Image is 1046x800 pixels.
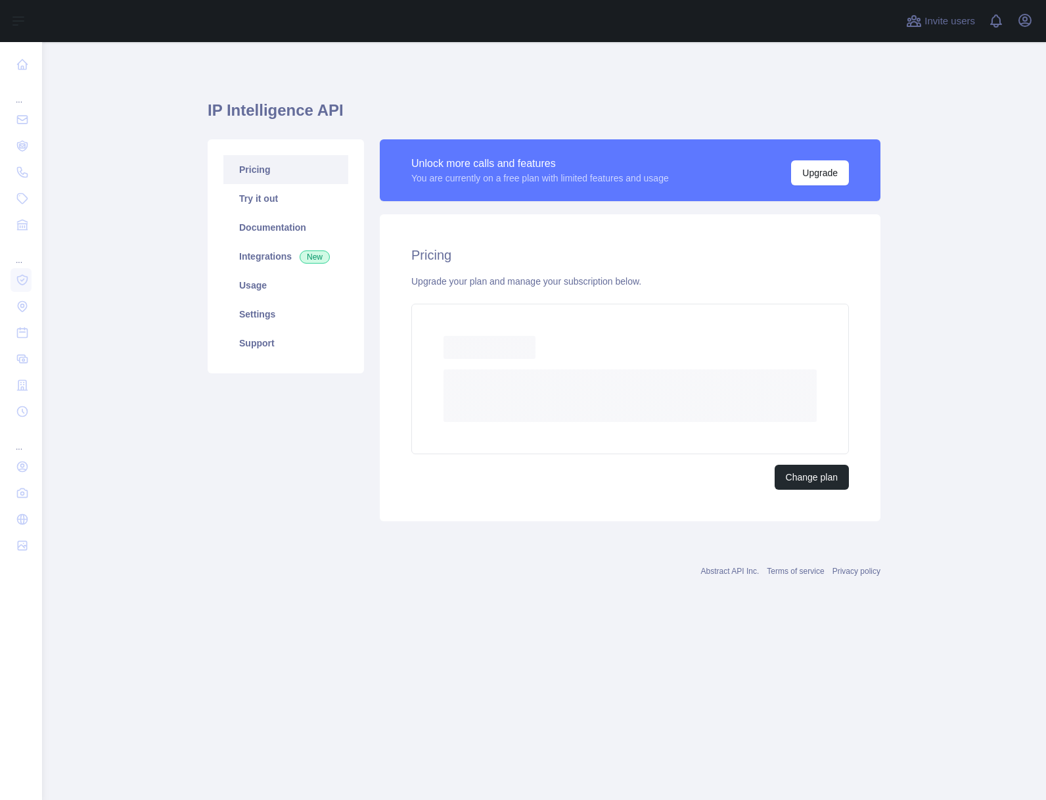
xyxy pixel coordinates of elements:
div: ... [11,426,32,452]
h1: IP Intelligence API [208,100,880,131]
a: Privacy policy [832,567,880,576]
a: Try it out [223,184,348,213]
a: Pricing [223,155,348,184]
button: Invite users [903,11,978,32]
a: Documentation [223,213,348,242]
div: Unlock more calls and features [411,156,669,172]
span: New [300,250,330,264]
a: Settings [223,300,348,329]
div: You are currently on a free plan with limited features and usage [411,172,669,185]
button: Change plan [775,465,849,490]
a: Usage [223,271,348,300]
span: Invite users [924,14,975,29]
h2: Pricing [411,246,849,264]
a: Abstract API Inc. [701,567,760,576]
button: Upgrade [791,160,849,185]
a: Support [223,329,348,358]
a: Integrations New [223,242,348,271]
div: Upgrade your plan and manage your subscription below. [411,275,849,288]
div: ... [11,79,32,105]
div: ... [11,239,32,266]
a: Terms of service [767,567,824,576]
